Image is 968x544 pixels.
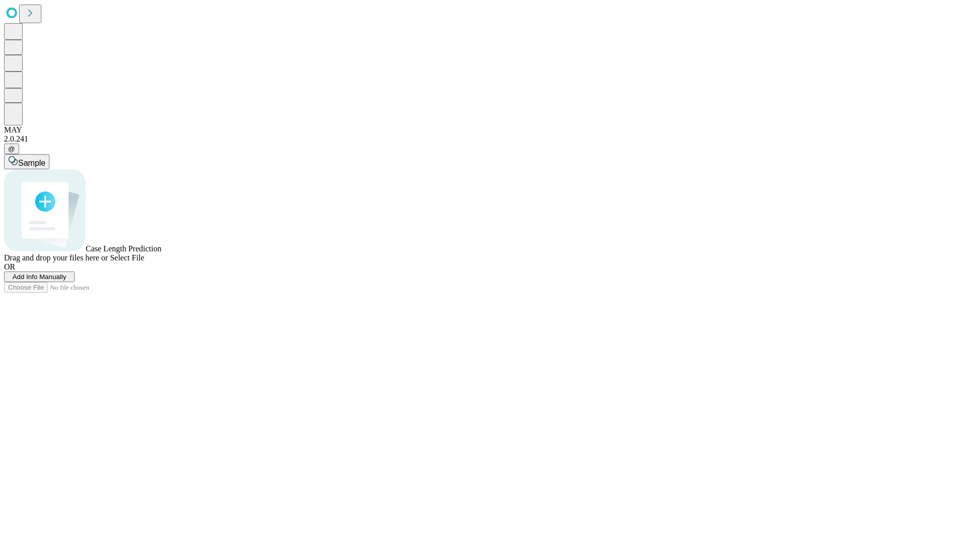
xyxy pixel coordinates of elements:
span: OR [4,262,15,271]
div: 2.0.241 [4,134,964,144]
span: Drag and drop your files here or [4,253,108,262]
button: Add Info Manually [4,271,75,282]
span: @ [8,145,15,153]
button: Sample [4,154,49,169]
span: Case Length Prediction [86,244,161,253]
button: @ [4,144,19,154]
span: Add Info Manually [13,273,67,281]
span: Sample [18,159,45,167]
span: Select File [110,253,144,262]
div: MAY [4,125,964,134]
